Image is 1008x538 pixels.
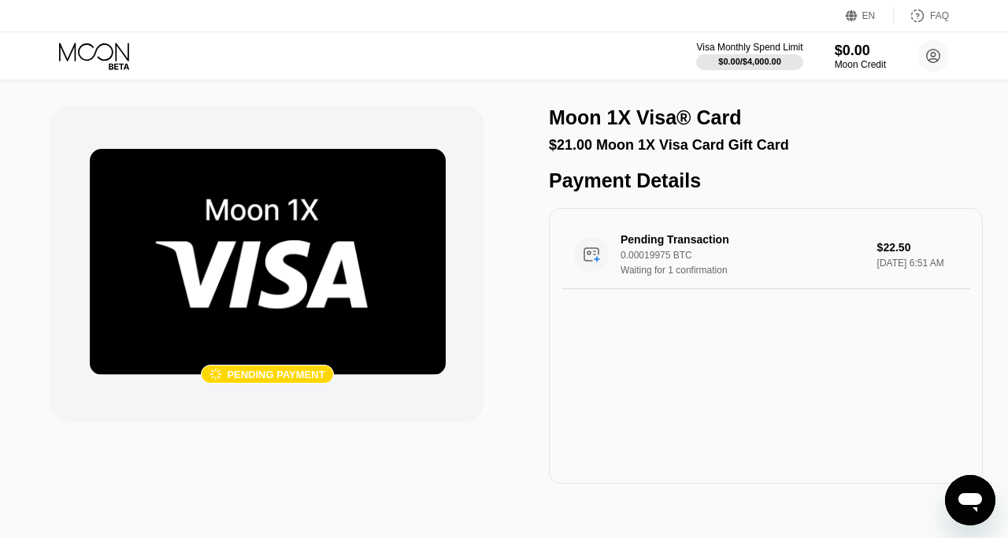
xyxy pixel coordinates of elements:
div: $0.00Moon Credit [835,43,886,70]
div: Visa Monthly Spend Limit$0.00/$4,000.00 [696,42,802,70]
div: 0.00019975 BTC [621,250,882,261]
div: $22.50 [877,241,958,254]
div: $21.00 Moon 1X Visa Card Gift Card [549,137,983,154]
iframe: Button to launch messaging window [945,475,995,525]
div: Moon 1X Visa® Card [549,106,741,129]
div: Waiting for 1 confirmation [621,265,882,276]
div: EN [846,8,894,24]
div: Moon Credit [835,59,886,70]
div: FAQ [894,8,949,24]
div:  [209,368,222,381]
div: [DATE] 6:51 AM [877,258,958,269]
div: $0.00 [835,43,886,59]
div: Pending Transaction [621,233,864,246]
div: Pending payment [227,369,324,380]
div: Pending Transaction0.00019975 BTCWaiting for 1 confirmation$22.50[DATE] 6:51 AM [561,221,970,289]
div: Payment Details [549,169,983,192]
div: EN [862,10,876,21]
div: Visa Monthly Spend Limit [696,42,802,53]
div: FAQ [930,10,949,21]
div: $0.00 / $4,000.00 [718,57,781,66]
